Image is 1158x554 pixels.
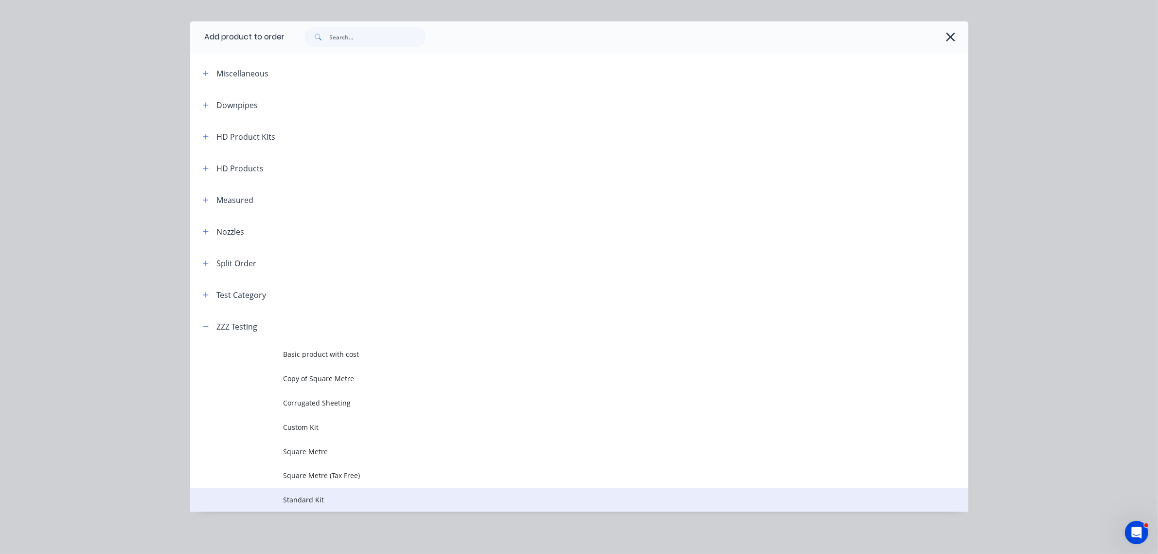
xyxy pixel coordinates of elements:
[217,163,264,174] div: HD Products
[217,289,267,301] div: Test Category
[284,422,831,432] span: Custom Kit
[284,495,831,505] span: Standard Kit
[217,258,257,269] div: Split Order
[330,27,426,47] input: Search...
[284,398,831,408] span: Corrugated Sheeting
[217,99,258,111] div: Downpipes
[217,321,258,332] div: ZZZ Testing
[284,446,831,457] span: Square Metre
[217,68,269,79] div: Miscellaneous
[284,349,831,359] span: Basic product with cost
[217,226,245,238] div: Nozzles
[284,470,831,480] span: Square Metre (Tax Free)
[284,373,831,384] span: Copy of Square Metre
[217,194,254,206] div: Measured
[1125,521,1148,544] iframe: Intercom live chat
[217,131,276,143] div: HD Product Kits
[190,21,285,53] div: Add product to order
